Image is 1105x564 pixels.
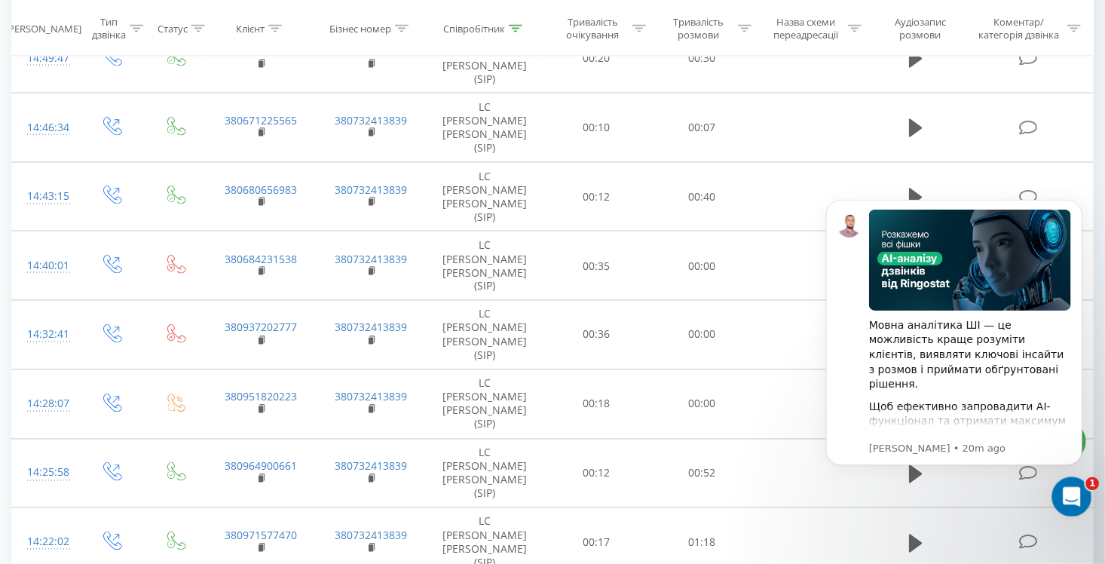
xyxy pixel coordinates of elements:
a: 380732413839 [335,113,407,127]
td: 00:10 [544,93,650,162]
div: Тривалість очікування [558,16,629,41]
iframe: Intercom live chat [1052,477,1092,517]
td: 00:00 [650,301,755,370]
div: 14:40:01 [27,251,64,280]
td: 00:12 [544,439,650,508]
div: Тип дзвінка [92,16,126,41]
div: 14:46:34 [27,113,64,143]
div: Коментар/категорія дзвінка [975,16,1064,41]
td: 00:07 [650,93,755,162]
div: 14:43:15 [27,182,64,211]
div: 14:49:47 [27,44,64,73]
a: 380732413839 [335,390,407,404]
td: LC [PERSON_NAME] [PERSON_NAME] (SIP) [426,439,544,508]
td: 00:20 [544,24,650,93]
a: 380671225565 [225,113,297,127]
div: Співробітник [443,22,505,35]
td: 00:12 [544,162,650,231]
div: 14:28:07 [27,390,64,419]
td: 00:18 [544,369,650,439]
td: LC [PERSON_NAME] [PERSON_NAME] (SIP) [426,369,544,439]
div: Бізнес номер [329,22,391,35]
div: Назва схеми переадресації [769,16,844,41]
a: 380951820223 [225,390,297,404]
div: Тривалість розмови [663,16,734,41]
div: 14:22:02 [27,528,64,557]
iframe: Intercom notifications message [803,177,1105,523]
a: 380937202777 [225,320,297,335]
td: 00:52 [650,439,755,508]
a: 380732413839 [335,459,407,474]
td: LC [PERSON_NAME] [PERSON_NAME] (SIP) [426,162,544,231]
span: 1 [1086,477,1100,491]
td: 00:36 [544,301,650,370]
a: 380971577470 [225,529,297,543]
td: LC [PERSON_NAME] [PERSON_NAME] (SIP) [426,231,544,301]
div: 14:25:58 [27,458,64,488]
a: 380684231538 [225,252,297,266]
a: 380732413839 [335,182,407,197]
a: 380732413839 [335,529,407,543]
td: LC [PERSON_NAME] [PERSON_NAME] (SIP) [426,24,544,93]
td: 00:40 [650,162,755,231]
td: 00:30 [650,24,755,93]
a: 380680656983 [225,182,297,197]
div: Аудіозапис розмови [879,16,963,41]
div: [PERSON_NAME] [6,22,82,35]
a: 380732413839 [335,252,407,266]
td: LC [PERSON_NAME] [PERSON_NAME] (SIP) [426,93,544,162]
td: 00:00 [650,369,755,439]
div: Статус [158,22,188,35]
td: 00:00 [650,231,755,301]
td: 00:35 [544,231,650,301]
a: 380732413839 [335,320,407,335]
a: 380964900661 [225,459,297,474]
td: LC [PERSON_NAME] [PERSON_NAME] (SIP) [426,301,544,370]
div: Клієнт [236,22,265,35]
div: 14:32:41 [27,320,64,350]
